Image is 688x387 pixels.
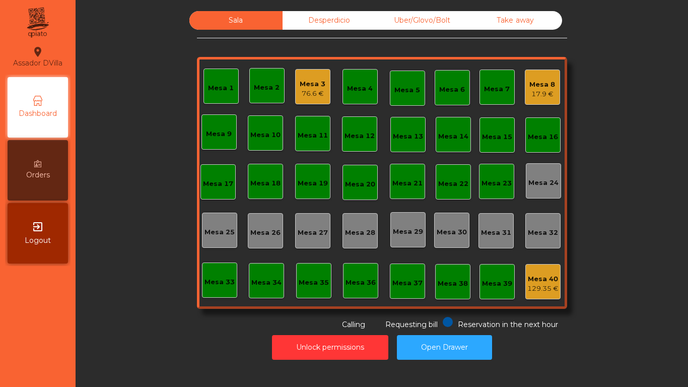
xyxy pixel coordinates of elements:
[206,129,232,139] div: Mesa 9
[299,278,329,288] div: Mesa 35
[298,178,328,188] div: Mesa 19
[393,132,423,142] div: Mesa 13
[393,227,423,237] div: Mesa 29
[481,178,512,188] div: Mesa 23
[529,80,555,90] div: Mesa 8
[439,85,465,95] div: Mesa 6
[385,320,438,329] span: Requesting bill
[250,130,281,140] div: Mesa 10
[13,44,62,70] div: Assador DVilla
[208,83,234,93] div: Mesa 1
[250,228,281,238] div: Mesa 26
[458,320,558,329] span: Reservation in the next hour
[345,228,375,238] div: Mesa 28
[469,11,562,30] div: Take away
[204,227,235,237] div: Mesa 25
[397,335,492,360] button: Open Drawer
[482,279,512,289] div: Mesa 39
[203,179,233,189] div: Mesa 17
[376,11,469,30] div: Uber/Glovo/Bolt
[528,228,558,238] div: Mesa 32
[438,132,468,142] div: Mesa 14
[272,335,388,360] button: Unlock permissions
[26,170,50,180] span: Orders
[529,89,555,99] div: 17.9 €
[527,274,559,284] div: Mesa 40
[32,46,44,58] i: location_on
[482,132,512,142] div: Mesa 15
[345,179,375,189] div: Mesa 20
[300,89,325,99] div: 76.6 €
[437,227,467,237] div: Mesa 30
[345,131,375,141] div: Mesa 12
[484,84,510,94] div: Mesa 7
[346,278,376,288] div: Mesa 36
[438,179,468,189] div: Mesa 22
[342,320,365,329] span: Calling
[392,278,423,288] div: Mesa 37
[250,178,281,188] div: Mesa 18
[25,5,50,40] img: qpiato
[394,85,420,95] div: Mesa 5
[19,108,57,119] span: Dashboard
[528,178,559,188] div: Mesa 24
[298,131,328,141] div: Mesa 11
[254,83,280,93] div: Mesa 2
[300,79,325,89] div: Mesa 3
[283,11,376,30] div: Desperdicio
[528,132,558,142] div: Mesa 16
[481,228,511,238] div: Mesa 31
[32,221,44,233] i: exit_to_app
[251,278,282,288] div: Mesa 34
[25,235,51,246] span: Logout
[527,284,559,294] div: 129.35 €
[204,277,235,287] div: Mesa 33
[189,11,283,30] div: Sala
[438,279,468,289] div: Mesa 38
[347,84,373,94] div: Mesa 4
[392,178,423,188] div: Mesa 21
[298,228,328,238] div: Mesa 27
